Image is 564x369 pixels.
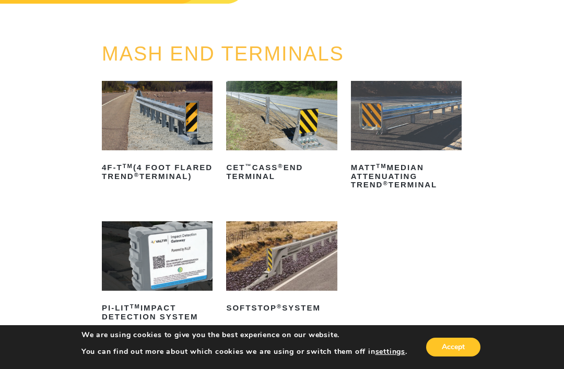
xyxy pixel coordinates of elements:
[376,163,386,169] sup: TM
[81,347,407,356] p: You can find out more about which cookies we are using or switch them off in .
[130,303,140,310] sup: TM
[226,221,337,291] img: SoftStop System End Terminal
[102,81,213,185] a: 4F-TTM(4 Foot Flared TREND®Terminal)
[226,300,337,317] h2: SoftStop System
[351,81,462,193] a: MATTTMMedian Attenuating TREND®Terminal
[351,160,462,194] h2: MATT Median Attenuating TREND Terminal
[102,300,213,325] h2: PI-LIT Impact Detection System
[383,180,388,186] sup: ®
[102,221,213,325] a: PI-LITTMImpact Detection System
[123,163,133,169] sup: TM
[102,43,344,65] a: MASH END TERMINALS
[226,221,337,316] a: SoftStop®System
[226,81,337,185] a: CET™CASS®End Terminal
[245,163,252,169] sup: ™
[277,303,282,310] sup: ®
[278,163,283,169] sup: ®
[81,330,407,340] p: We are using cookies to give you the best experience on our website.
[102,160,213,185] h2: 4F-T (4 Foot Flared TREND Terminal)
[375,347,405,356] button: settings
[426,338,480,356] button: Accept
[226,160,337,185] h2: CET CASS End Terminal
[134,172,139,178] sup: ®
